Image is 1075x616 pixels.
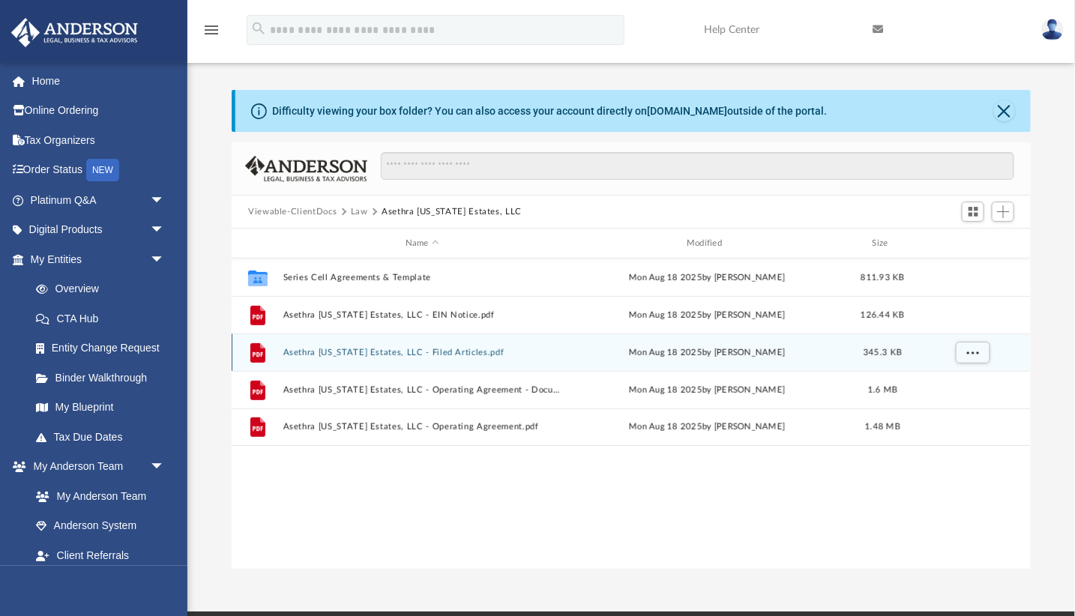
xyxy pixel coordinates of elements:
button: Switch to Grid View [962,202,984,223]
a: My Entitiesarrow_drop_down [10,244,187,274]
div: Size [853,237,913,250]
a: My Anderson Teamarrow_drop_down [10,452,180,482]
i: search [250,20,267,37]
div: Mon Aug 18 2025 by [PERSON_NAME] [568,271,846,285]
a: Entity Change Request [21,333,187,363]
a: Overview [21,274,187,304]
a: Binder Walkthrough [21,363,187,393]
div: Mon Aug 18 2025 by [PERSON_NAME] [568,420,846,434]
a: [DOMAIN_NAME] [647,105,727,117]
div: Mon Aug 18 2025 by [PERSON_NAME] [568,309,846,322]
span: 1.48 MB [865,423,900,431]
span: 126.44 KB [861,311,905,319]
span: arrow_drop_down [150,244,180,275]
div: Name [283,237,561,250]
button: Asethra [US_STATE] Estates, LLC - Operating Agreement.pdf [283,422,561,432]
button: Close [994,100,1015,121]
button: Add [992,202,1014,223]
div: Mon Aug 18 2025 by [PERSON_NAME] [568,384,846,397]
button: Series Cell Agreements & Template [283,273,561,283]
div: NEW [86,159,119,181]
a: Digital Productsarrow_drop_down [10,215,187,245]
span: arrow_drop_down [150,452,180,483]
span: arrow_drop_down [150,185,180,216]
div: id [919,237,1024,250]
i: menu [202,21,220,39]
a: Tax Organizers [10,125,187,155]
a: Home [10,66,187,96]
span: 1.6 MB [868,386,898,394]
button: Viewable-ClientDocs [248,205,337,219]
div: Modified [567,237,846,250]
span: 811.93 KB [861,274,905,282]
a: My Anderson Team [21,481,172,511]
img: Anderson Advisors Platinum Portal [7,18,142,47]
a: Tax Due Dates [21,422,187,452]
a: Client Referrals [21,540,180,570]
a: Platinum Q&Aarrow_drop_down [10,185,187,215]
span: 345.3 KB [864,348,902,357]
span: arrow_drop_down [150,215,180,246]
div: id [238,237,276,250]
button: Asethra [US_STATE] Estates, LLC - Operating Agreement - DocuSigned.pdf [283,385,561,395]
a: Order StatusNEW [10,155,187,186]
a: menu [202,28,220,39]
div: Difficulty viewing your box folder? You can also access your account directly on outside of the p... [272,103,827,119]
a: CTA Hub [21,304,187,333]
button: Law [351,205,368,219]
a: My Blueprint [21,393,180,423]
button: Asethra [US_STATE] Estates, LLC - Filed Articles.pdf [283,348,561,357]
button: More options [956,342,990,364]
a: Anderson System [21,511,180,541]
button: Asethra [US_STATE] Estates, LLC [382,205,522,219]
div: Mon Aug 18 2025 by [PERSON_NAME] [568,346,846,360]
div: grid [232,259,1031,570]
a: Online Ordering [10,96,187,126]
img: User Pic [1041,19,1064,40]
input: Search files and folders [381,152,1014,181]
button: Asethra [US_STATE] Estates, LLC - EIN Notice.pdf [283,310,561,320]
